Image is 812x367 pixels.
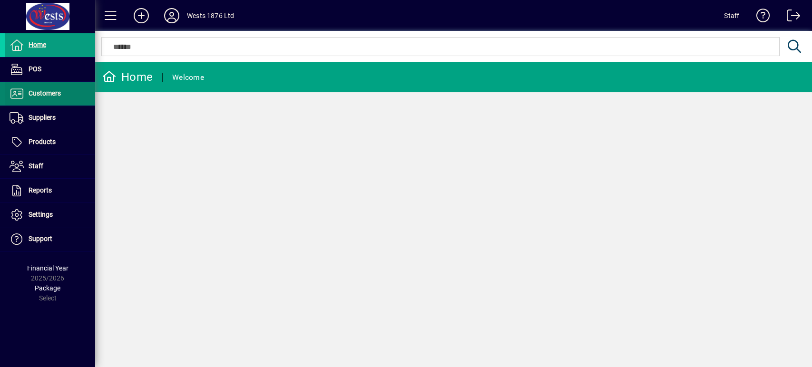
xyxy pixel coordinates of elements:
[29,114,56,121] span: Suppliers
[29,186,52,194] span: Reports
[29,138,56,145] span: Products
[5,155,95,178] a: Staff
[5,179,95,203] a: Reports
[29,89,61,97] span: Customers
[126,7,157,24] button: Add
[35,284,60,292] span: Package
[5,227,95,251] a: Support
[29,235,52,242] span: Support
[29,162,43,170] span: Staff
[724,8,739,23] div: Staff
[29,41,46,48] span: Home
[5,82,95,106] a: Customers
[27,264,68,272] span: Financial Year
[29,65,41,73] span: POS
[187,8,234,23] div: Wests 1876 Ltd
[5,58,95,81] a: POS
[102,69,153,85] div: Home
[749,2,770,33] a: Knowledge Base
[5,203,95,227] a: Settings
[172,70,204,85] div: Welcome
[29,211,53,218] span: Settings
[5,106,95,130] a: Suppliers
[5,130,95,154] a: Products
[779,2,800,33] a: Logout
[157,7,187,24] button: Profile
